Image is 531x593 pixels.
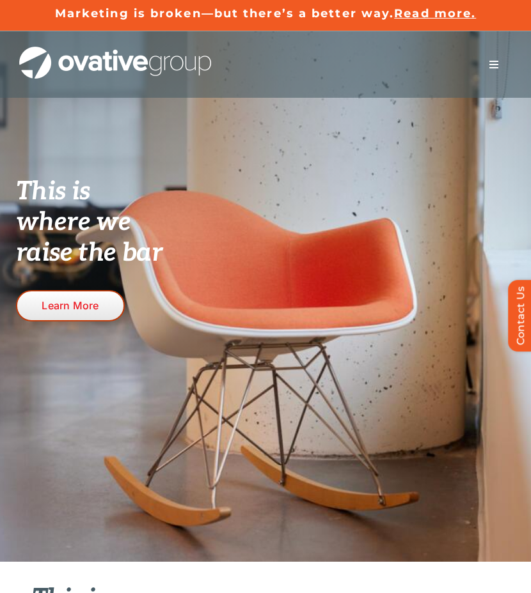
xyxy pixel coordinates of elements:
[55,6,395,20] a: Marketing is broken—but there’s a better way.
[42,300,99,312] span: Learn More
[394,6,476,20] a: Read more.
[16,176,90,207] span: This is
[16,290,125,321] a: Learn More
[16,207,162,268] span: where we raise the bar
[19,45,211,58] a: OG_Full_horizontal_WHT
[476,52,512,77] nav: Menu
